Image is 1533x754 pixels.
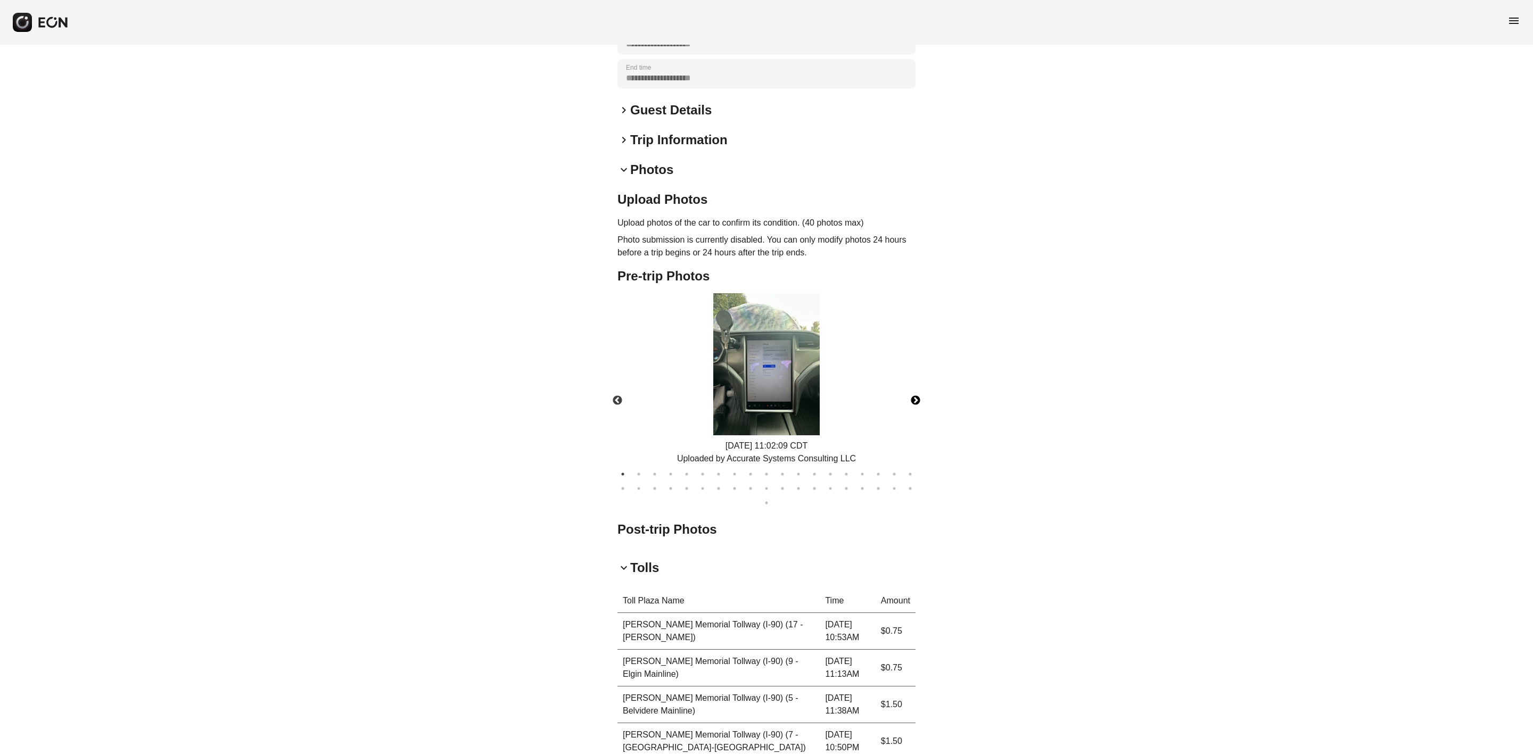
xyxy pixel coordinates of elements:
p: Upload photos of the car to confirm its condition. (40 photos max) [617,217,916,229]
h2: Guest Details [630,102,712,119]
button: 31 [793,483,804,494]
button: 2 [633,469,644,479]
td: [PERSON_NAME] Memorial Tollway (I-90) (9 - Elgin Mainline) [617,649,820,686]
span: keyboard_arrow_down [617,561,630,574]
button: 26 [713,483,724,494]
button: 6 [697,469,708,479]
button: 19 [905,469,916,479]
button: Previous [599,382,636,419]
td: [DATE] 10:53AM [820,612,875,649]
button: 18 [889,469,900,479]
td: $0.75 [876,649,916,686]
th: Time [820,589,875,613]
button: 29 [761,483,772,494]
button: 8 [729,469,740,479]
button: 4 [665,469,676,479]
td: [PERSON_NAME] Memorial Tollway (I-90) (5 - Belvidere Mainline) [617,686,820,723]
button: 23 [665,483,676,494]
button: 14 [825,469,836,479]
td: [PERSON_NAME] Memorial Tollway (I-90) (17 - [PERSON_NAME]) [617,612,820,649]
h2: Pre-trip Photos [617,268,916,285]
button: 28 [745,483,756,494]
button: 10 [761,469,772,479]
button: 20 [617,483,628,494]
span: menu [1507,14,1520,27]
button: 25 [697,483,708,494]
button: 34 [841,483,852,494]
button: 32 [809,483,820,494]
h2: Tolls [630,559,659,576]
h2: Photos [630,161,673,178]
button: 12 [793,469,804,479]
button: 9 [745,469,756,479]
button: 3 [649,469,660,479]
button: 39 [761,498,772,508]
button: 7 [713,469,724,479]
button: 37 [889,483,900,494]
button: 27 [729,483,740,494]
button: 17 [873,469,884,479]
button: 36 [873,483,884,494]
span: keyboard_arrow_down [617,163,630,176]
button: 5 [681,469,692,479]
span: keyboard_arrow_right [617,134,630,146]
button: Next [897,382,934,419]
button: 21 [633,483,644,494]
th: Toll Plaza Name [617,589,820,613]
th: Amount [876,589,916,613]
td: $1.50 [876,686,916,723]
button: 22 [649,483,660,494]
div: Uploaded by Accurate Systems Consulting LLC [677,452,856,465]
p: Photo submission is currently disabled. You can only modify photos 24 hours before a trip begins ... [617,234,916,259]
button: 1 [617,469,628,479]
img: https://fastfleet.me/rails/active_storage/blobs/redirect/eyJfcmFpbHMiOnsibWVzc2FnZSI6IkJBaHBBL3BZ... [713,293,820,435]
td: [DATE] 11:38AM [820,686,875,723]
button: 30 [777,483,788,494]
button: 11 [777,469,788,479]
td: $0.75 [876,612,916,649]
td: [DATE] 11:13AM [820,649,875,686]
button: 38 [905,483,916,494]
h2: Post-trip Photos [617,521,916,538]
h2: Upload Photos [617,191,916,208]
button: 35 [857,483,868,494]
div: [DATE] 11:02:09 CDT [677,440,856,465]
h2: Trip Information [630,131,728,148]
button: 13 [809,469,820,479]
span: keyboard_arrow_right [617,104,630,117]
button: 33 [825,483,836,494]
button: 16 [857,469,868,479]
button: 24 [681,483,692,494]
button: 15 [841,469,852,479]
